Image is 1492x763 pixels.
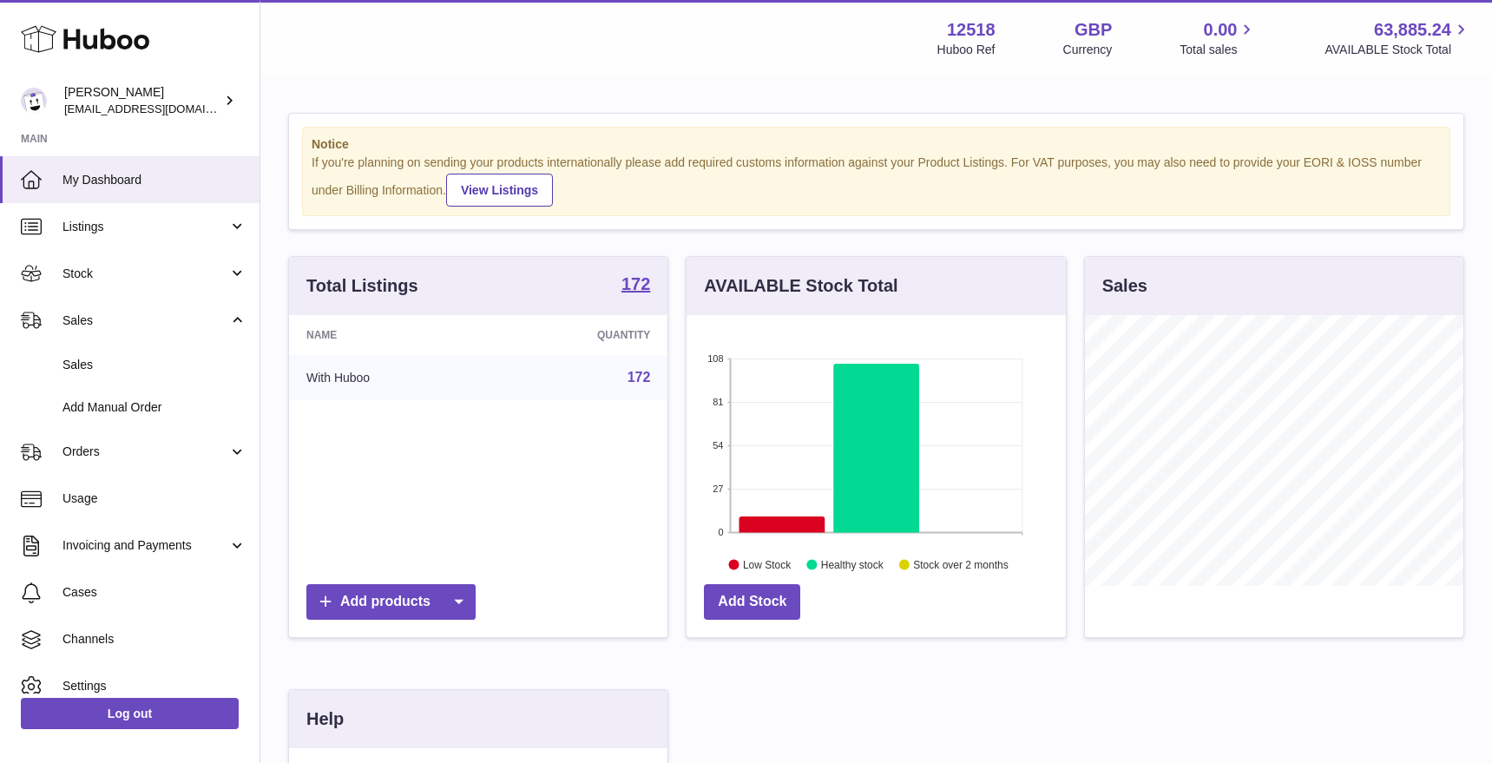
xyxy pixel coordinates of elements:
span: Sales [62,312,228,329]
text: 81 [713,397,724,407]
a: Add products [306,584,476,620]
img: caitlin@fancylamp.co [21,88,47,114]
div: Huboo Ref [937,42,996,58]
h3: AVAILABLE Stock Total [704,274,897,298]
a: 0.00 Total sales [1180,18,1257,58]
text: Healthy stock [821,558,884,570]
div: If you're planning on sending your products internationally please add required customs informati... [312,155,1441,207]
a: Log out [21,698,239,729]
a: 172 [621,275,650,296]
text: 108 [707,353,723,364]
span: Listings [62,219,228,235]
text: Stock over 2 months [914,558,1009,570]
td: With Huboo [289,355,489,400]
span: 63,885.24 [1374,18,1451,42]
span: Total sales [1180,42,1257,58]
h3: Total Listings [306,274,418,298]
h3: Sales [1102,274,1147,298]
span: Stock [62,266,228,282]
strong: 172 [621,275,650,293]
a: 63,885.24 AVAILABLE Stock Total [1324,18,1471,58]
a: View Listings [446,174,553,207]
span: Sales [62,357,246,373]
text: 54 [713,440,724,451]
th: Quantity [489,315,667,355]
a: Add Stock [704,584,800,620]
strong: GBP [1075,18,1112,42]
span: AVAILABLE Stock Total [1324,42,1471,58]
th: Name [289,315,489,355]
span: My Dashboard [62,172,246,188]
span: Invoicing and Payments [62,537,228,554]
text: 27 [713,483,724,494]
a: 172 [628,370,651,385]
span: Add Manual Order [62,399,246,416]
span: Orders [62,444,228,460]
div: Currency [1063,42,1113,58]
span: Cases [62,584,246,601]
span: [EMAIL_ADDRESS][DOMAIN_NAME] [64,102,255,115]
text: 0 [719,527,724,537]
span: Channels [62,631,246,648]
span: Settings [62,678,246,694]
span: Usage [62,490,246,507]
strong: 12518 [947,18,996,42]
strong: Notice [312,136,1441,153]
h3: Help [306,707,344,731]
text: Low Stock [743,558,792,570]
div: [PERSON_NAME] [64,84,220,117]
span: 0.00 [1204,18,1238,42]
